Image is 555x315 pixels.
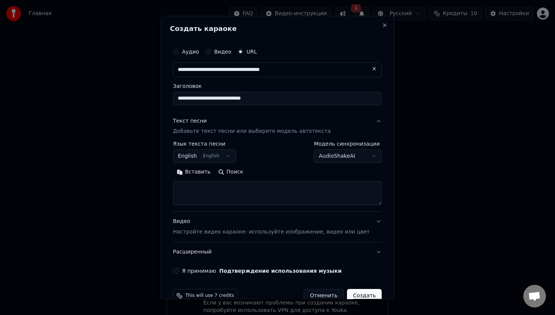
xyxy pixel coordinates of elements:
[170,25,385,32] h2: Создать караоке
[173,141,236,147] label: Язык текста песни
[173,117,207,125] div: Текст песни
[347,289,382,303] button: Создать
[173,83,382,89] label: Заголовок
[214,49,231,54] label: Видео
[247,49,257,54] label: URL
[214,166,247,178] button: Поиск
[219,269,342,274] button: Я принимаю
[173,128,331,135] p: Добавьте текст песни или выберите модель автотекста
[182,49,199,54] label: Аудио
[173,166,214,178] button: Вставить
[173,141,382,212] div: Текст песниДобавьте текст песни или выберите модель автотекста
[185,293,234,299] span: This will use 7 credits
[304,289,344,303] button: Отменить
[314,141,382,147] label: Модель синхронизации
[173,229,370,236] p: Настройте видео караоке: используйте изображение, видео или цвет
[173,212,382,242] button: ВидеоНастройте видео караоке: используйте изображение, видео или цвет
[173,111,382,141] button: Текст песниДобавьте текст песни или выберите модель автотекста
[173,218,370,236] div: Видео
[173,243,382,262] button: Расширенный
[182,269,342,274] label: Я принимаю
